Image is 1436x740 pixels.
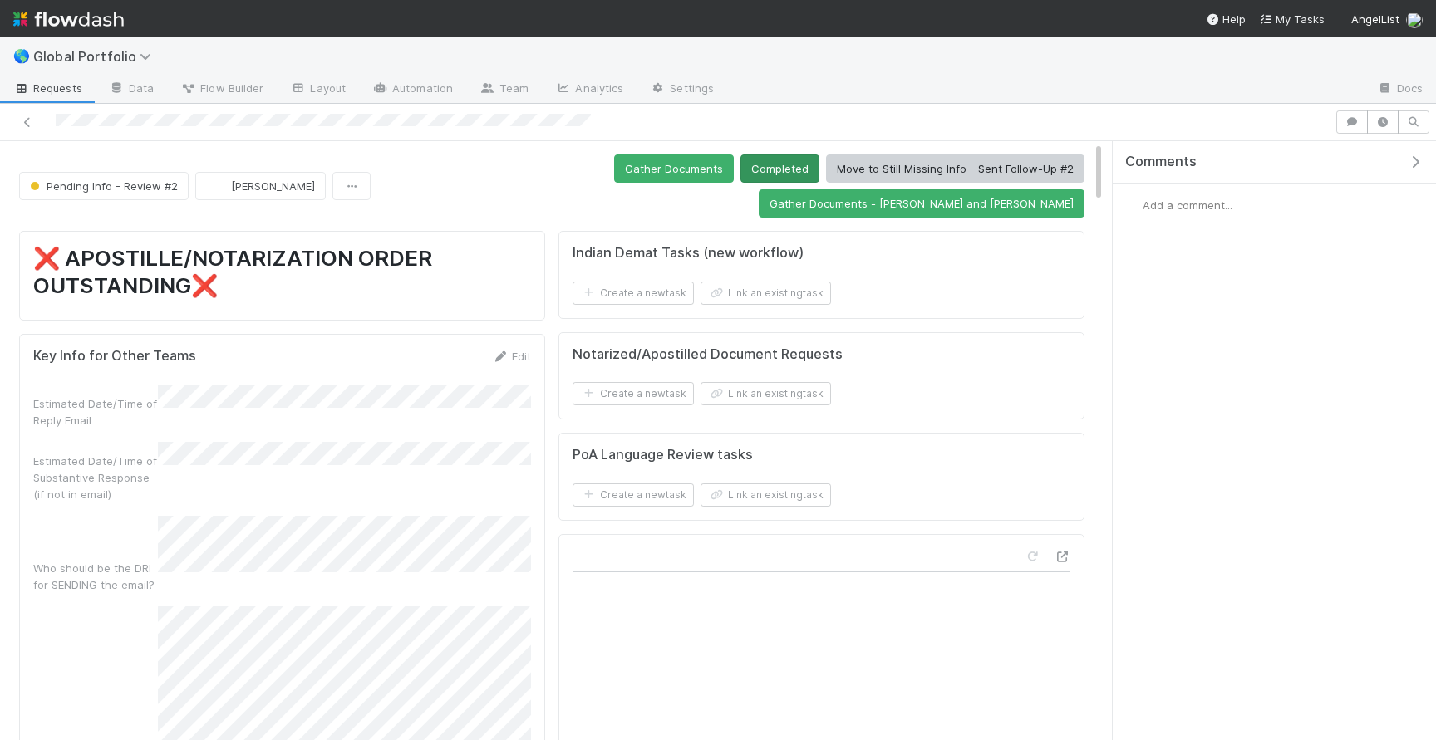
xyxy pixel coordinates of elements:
button: Gather Documents - [PERSON_NAME] and [PERSON_NAME] [759,189,1084,218]
span: Requests [13,80,82,96]
span: Flow Builder [180,80,263,96]
a: Settings [637,76,727,103]
a: Layout [277,76,359,103]
img: logo-inverted-e16ddd16eac7371096b0.svg [13,5,124,33]
h1: ❌ APOSTILLE/NOTARIZATION ORDER OUTSTANDING❌ [33,245,531,306]
button: Link an existingtask [701,483,831,507]
button: Link an existingtask [701,382,831,405]
button: Link an existingtask [701,282,831,305]
h5: Notarized/Apostilled Document Requests [573,346,843,363]
span: 🌎 [13,49,30,63]
button: Create a newtask [573,282,694,305]
div: Estimated Date/Time of Substantive Response (if not in email) [33,453,158,502]
a: Edit [492,350,531,363]
a: Docs [1364,76,1436,103]
img: avatar_e0ab5a02-4425-4644-8eca-231d5bcccdf4.png [1406,12,1423,28]
h5: PoA Language Review tasks [573,447,753,463]
div: Estimated Date/Time of Reply Email [33,395,158,429]
button: Create a newtask [573,483,694,507]
span: My Tasks [1259,12,1325,26]
a: Automation [359,76,466,103]
span: Pending Info - Review #2 [27,179,178,193]
button: Completed [740,154,819,183]
button: Gather Documents [614,154,734,183]
span: [PERSON_NAME] [231,179,315,193]
img: avatar_e0ab5a02-4425-4644-8eca-231d5bcccdf4.png [1126,197,1143,213]
a: Analytics [542,76,637,103]
div: Who should be the DRI for SENDING the email? [33,560,158,593]
a: Data [96,76,167,103]
button: Pending Info - Review #2 [19,172,189,200]
button: [PERSON_NAME] [195,172,326,200]
span: Add a comment... [1143,198,1232,212]
a: My Tasks [1259,11,1325,27]
a: Flow Builder [167,76,277,103]
span: AngelList [1351,12,1399,26]
a: Team [466,76,542,103]
div: Help [1206,11,1246,27]
span: Comments [1125,154,1197,170]
h5: Key Info for Other Teams [33,348,196,365]
span: Global Portfolio [33,48,160,65]
button: Create a newtask [573,382,694,405]
h5: Indian Demat Tasks (new workflow) [573,245,804,262]
img: avatar_e0ab5a02-4425-4644-8eca-231d5bcccdf4.png [209,178,226,194]
button: Move to Still Missing Info - Sent Follow-Up #2 [826,154,1084,183]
